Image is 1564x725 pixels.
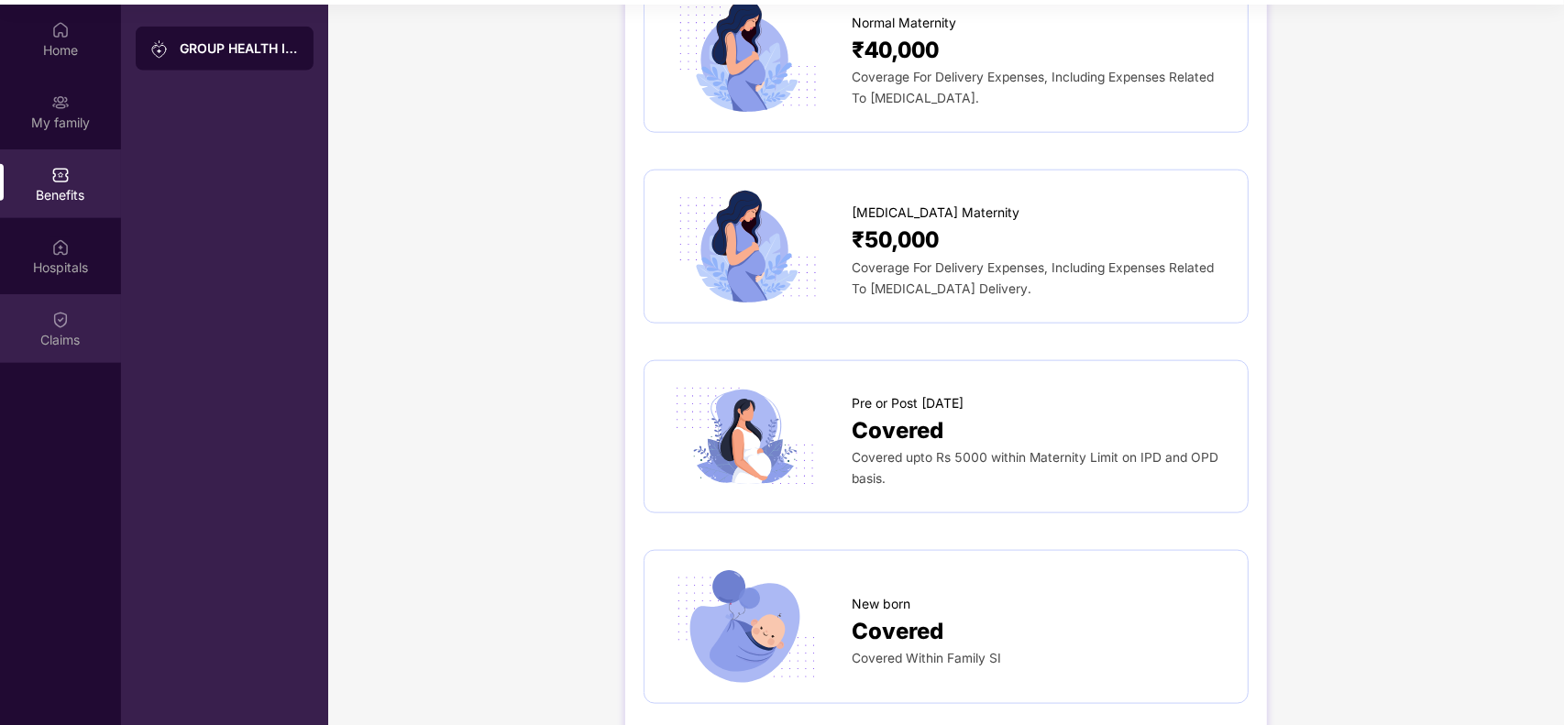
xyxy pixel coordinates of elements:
[852,260,1214,296] span: Coverage For Delivery Expenses, Including Expenses Related To [MEDICAL_DATA] Delivery.
[852,70,1214,105] span: Coverage For Delivery Expenses, Including Expenses Related To [MEDICAL_DATA].
[852,203,1019,223] span: [MEDICAL_DATA] Maternity
[852,413,943,448] span: Covered
[663,569,828,685] img: icon
[852,13,956,33] span: Normal Maternity
[180,39,299,58] div: GROUP HEALTH INSURANCE
[663,189,828,304] img: icon
[852,33,939,68] span: ₹40,000
[51,21,70,39] img: svg+xml;base64,PHN2ZyBpZD0iSG9tZSIgeG1sbnM9Imh0dHA6Ly93d3cudzMub3JnLzIwMDAvc3ZnIiB3aWR0aD0iMjAiIG...
[51,311,70,329] img: svg+xml;base64,PHN2ZyBpZD0iQ2xhaW0iIHhtbG5zPSJodHRwOi8vd3d3LnczLm9yZy8yMDAwL3N2ZyIgd2lkdGg9IjIwIi...
[852,393,964,413] span: Pre or Post [DATE]
[150,40,169,59] img: svg+xml;base64,PHN2ZyB3aWR0aD0iMjAiIGhlaWdodD0iMjAiIHZpZXdCb3g9IjAgMCAyMCAyMCIgZmlsbD0ibm9uZSIgeG...
[852,594,910,614] span: New born
[852,223,939,258] span: ₹50,000
[852,450,1218,486] span: Covered upto Rs 5000 within Maternity Limit on IPD and OPD basis.
[51,166,70,184] img: svg+xml;base64,PHN2ZyBpZD0iQmVuZWZpdHMiIHhtbG5zPSJodHRwOi8vd3d3LnczLm9yZy8yMDAwL3N2ZyIgd2lkdGg9Ij...
[663,379,828,495] img: icon
[852,651,1001,665] span: Covered Within Family SI
[51,238,70,257] img: svg+xml;base64,PHN2ZyBpZD0iSG9zcGl0YWxzIiB4bWxucz0iaHR0cDovL3d3dy53My5vcmcvMjAwMC9zdmciIHdpZHRoPS...
[852,614,943,649] span: Covered
[51,93,70,112] img: svg+xml;base64,PHN2ZyB3aWR0aD0iMjAiIGhlaWdodD0iMjAiIHZpZXdCb3g9IjAgMCAyMCAyMCIgZmlsbD0ibm9uZSIgeG...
